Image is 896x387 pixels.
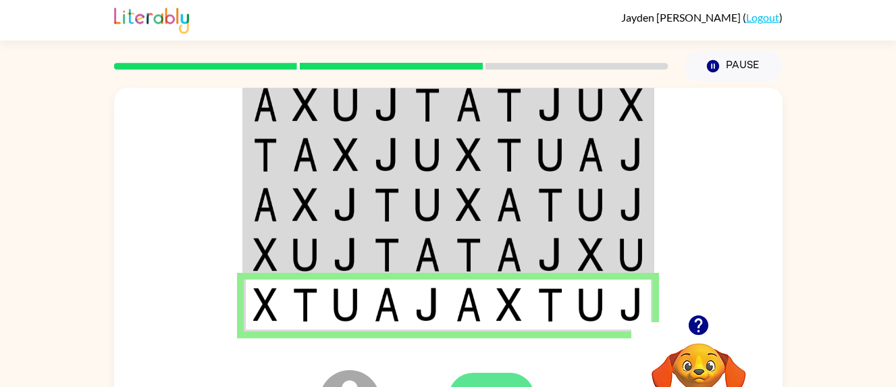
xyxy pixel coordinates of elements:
img: a [456,88,481,122]
img: a [415,238,440,272]
img: t [292,288,318,321]
img: t [537,188,563,222]
img: x [292,188,318,222]
img: u [292,238,318,272]
img: u [619,238,643,272]
img: j [537,88,563,122]
img: Literably [114,4,189,34]
img: t [537,288,563,321]
img: a [578,138,604,172]
img: j [537,238,563,272]
img: t [456,238,481,272]
img: j [374,88,400,122]
img: a [374,288,400,321]
img: a [496,188,522,222]
img: u [415,138,440,172]
img: a [456,288,481,321]
div: ( ) [621,11,783,24]
img: j [333,188,359,222]
img: a [253,88,278,122]
img: x [292,88,318,122]
img: x [496,288,522,321]
img: x [253,238,278,272]
img: t [374,188,400,222]
img: t [374,238,400,272]
img: x [253,288,278,321]
img: a [253,188,278,222]
span: Jayden [PERSON_NAME] [621,11,743,24]
img: j [619,188,643,222]
img: j [415,288,440,321]
img: j [374,138,400,172]
img: a [496,238,522,272]
img: j [619,288,643,321]
img: j [619,138,643,172]
img: a [292,138,318,172]
img: u [415,188,440,222]
img: x [456,138,481,172]
img: t [253,138,278,172]
img: t [415,88,440,122]
button: Pause [685,51,783,82]
img: u [578,188,604,222]
img: u [333,288,359,321]
img: x [619,88,643,122]
img: t [496,138,522,172]
img: x [333,138,359,172]
img: u [537,138,563,172]
img: u [578,88,604,122]
img: u [578,288,604,321]
a: Logout [746,11,779,24]
img: j [333,238,359,272]
img: t [496,88,522,122]
img: x [578,238,604,272]
img: x [456,188,481,222]
img: u [333,88,359,122]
